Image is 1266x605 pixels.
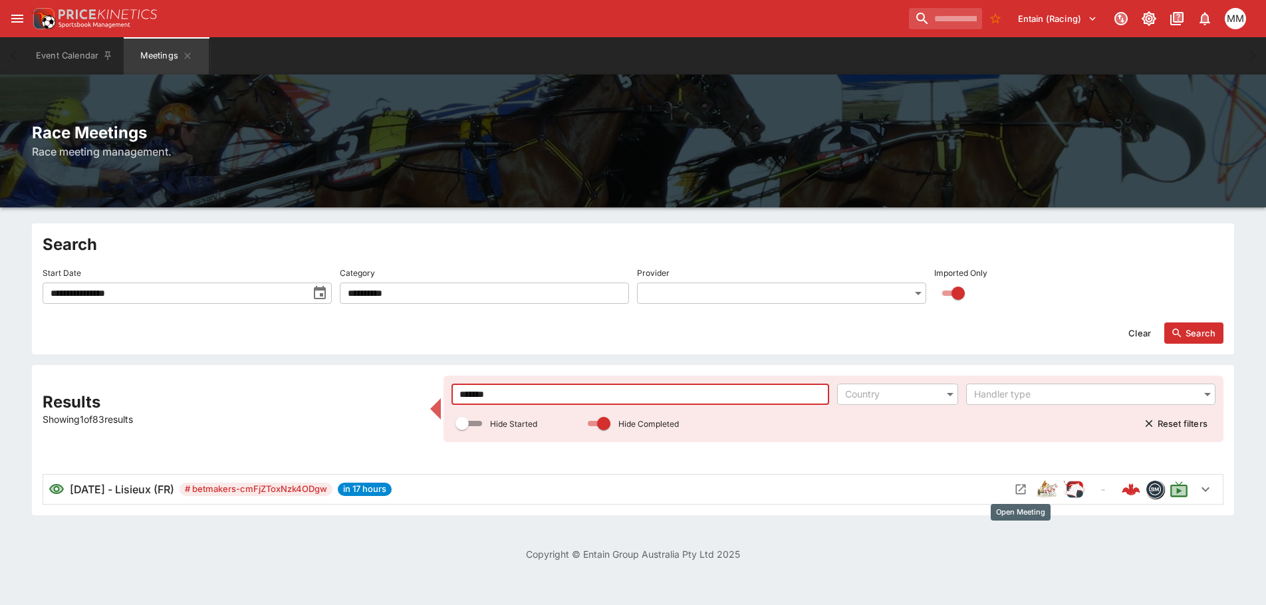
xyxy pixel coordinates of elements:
span: in 17 hours [338,483,392,496]
svg: Visible [49,481,64,497]
p: Imported Only [934,267,987,279]
img: harness_racing.png [1037,479,1058,500]
div: Handler type [974,388,1194,401]
h2: Search [43,234,1223,255]
p: Hide Started [490,418,537,429]
h6: Race meeting management. [32,144,1234,160]
button: Search [1164,322,1223,344]
button: No Bookmarks [985,8,1006,29]
button: Reset filters [1136,413,1215,434]
button: Open Meeting [1010,479,1031,500]
img: Sportsbook Management [59,22,130,28]
div: Michela Marris [1225,8,1246,29]
button: Meetings [124,37,209,74]
span: # betmakers-cmFjZToxNzk4ODgw [180,483,332,496]
img: racing.png [1063,479,1084,500]
p: Start Date [43,267,81,279]
img: logo-cerberus--red.svg [1122,480,1140,499]
img: betmakers.png [1146,481,1164,498]
button: toggle date time picker [308,281,332,305]
div: No Jetbet [1090,480,1116,499]
div: Country [845,388,937,401]
div: betmakers [1146,480,1164,499]
p: Category [340,267,375,279]
button: Select Tenant [1010,8,1105,29]
button: Michela Marris [1221,4,1250,33]
div: Open Meeting [991,504,1051,521]
p: Showing 1 of 83 results [43,412,422,426]
h6: [DATE] - Lisieux (FR) [70,481,174,497]
button: Clear [1120,322,1159,344]
input: search [909,8,982,29]
h2: Results [43,392,422,412]
button: Documentation [1165,7,1189,31]
p: Hide Completed [618,418,679,429]
button: Toggle light/dark mode [1137,7,1161,31]
div: ParallelRacing Handler [1063,479,1084,500]
img: PriceKinetics [59,9,157,19]
button: Connected to PK [1109,7,1133,31]
p: Provider [637,267,670,279]
svg: Live [1170,480,1188,499]
img: PriceKinetics Logo [29,5,56,32]
button: Event Calendar [28,37,121,74]
h2: Race Meetings [32,122,1234,143]
div: harness_racing [1037,479,1058,500]
button: open drawer [5,7,29,31]
button: Notifications [1193,7,1217,31]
